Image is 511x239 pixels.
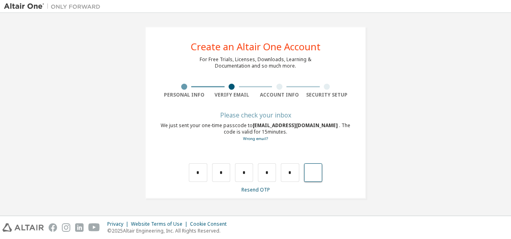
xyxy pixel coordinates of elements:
img: altair_logo.svg [2,223,44,232]
div: Account Info [255,92,303,98]
img: linkedin.svg [75,223,84,232]
img: Altair One [4,2,104,10]
a: Go back to the registration form [243,136,268,141]
img: instagram.svg [62,223,70,232]
div: We just sent your one-time passcode to . The code is valid for 15 minutes. [160,122,351,142]
div: Verify Email [208,92,256,98]
img: youtube.svg [88,223,100,232]
div: Privacy [107,221,131,227]
div: For Free Trials, Licenses, Downloads, Learning & Documentation and so much more. [200,56,311,69]
div: Please check your inbox [160,113,351,117]
div: Website Terms of Use [131,221,190,227]
img: facebook.svg [49,223,57,232]
p: © 2025 Altair Engineering, Inc. All Rights Reserved. [107,227,231,234]
div: Security Setup [303,92,351,98]
span: [EMAIL_ADDRESS][DOMAIN_NAME] [253,122,339,129]
div: Cookie Consent [190,221,231,227]
div: Personal Info [160,92,208,98]
a: Resend OTP [241,186,270,193]
div: Create an Altair One Account [191,42,321,52]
